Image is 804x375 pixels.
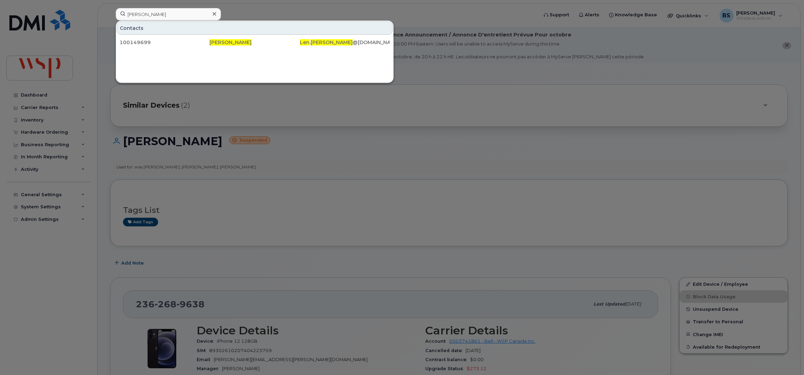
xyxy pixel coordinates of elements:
[311,39,353,45] span: [PERSON_NAME]
[300,39,310,45] span: Len
[300,39,390,46] div: . @[DOMAIN_NAME]
[210,39,252,45] span: [PERSON_NAME]
[120,39,210,46] div: 100149699
[117,36,393,49] a: 100149699[PERSON_NAME]Len.[PERSON_NAME]@[DOMAIN_NAME]
[117,22,393,35] div: Contacts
